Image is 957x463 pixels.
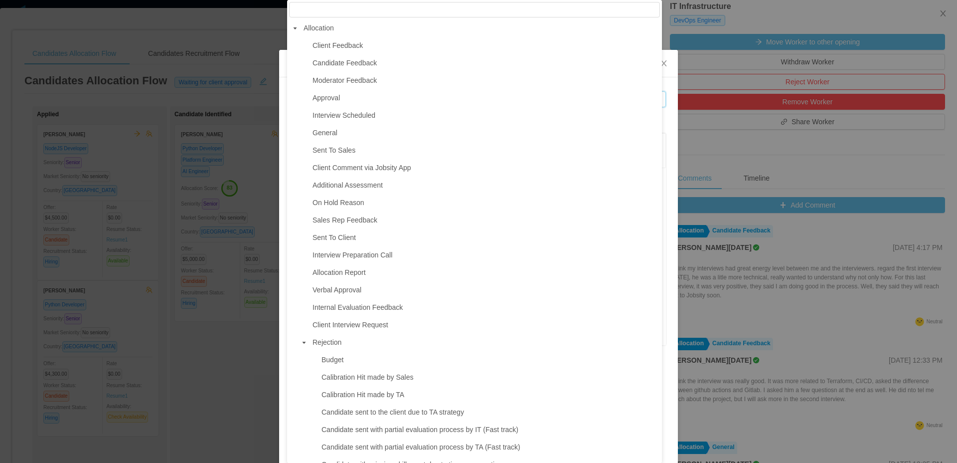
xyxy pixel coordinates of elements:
span: Candidate sent with partial evaluation process by IT (Fast track) [321,426,518,434]
span: Candidate sent with partial evaluation process by TA (Fast track) [321,443,520,451]
span: Sent To Client [313,233,356,241]
span: Budget [321,356,343,364]
span: Sales Rep Feedback [313,216,377,224]
span: Candidate sent to the client due to TA strategy [319,406,660,419]
span: Internal Evaluation Feedback [310,301,660,314]
span: Internal Evaluation Feedback [313,303,403,311]
span: Calibration Hit made by Sales [319,371,660,384]
span: Candidate sent with partial evaluation process by IT (Fast track) [319,423,660,437]
span: Client Comment via Jobsity App [313,164,411,172]
span: Interview Scheduled [310,109,660,122]
span: Allocation Report [310,266,660,279]
span: Candidate sent with partial evaluation process by TA (Fast track) [319,441,660,454]
span: Calibration Hit made by TA [319,388,660,402]
input: filter select [289,2,660,17]
i: icon: caret-down [293,26,298,31]
span: Candidate sent to the client due to TA strategy [321,408,464,416]
i: icon: caret-down [302,340,307,345]
span: Interview Preparation Call [313,251,392,259]
span: Rejection [310,336,660,349]
span: Sent To Sales [310,144,660,157]
span: Rejection [313,338,341,346]
span: Allocation [304,24,334,32]
span: On Hold Reason [313,199,364,207]
i: icon: close [660,59,668,67]
span: Calibration Hit made by Sales [321,373,413,381]
span: Verbal Approval [310,283,660,297]
span: Interview Preparation Call [310,248,660,262]
span: Verbal Approval [313,286,361,294]
span: Client Feedback [313,41,363,49]
span: Client Feedback [310,39,660,52]
span: Sent To Client [310,231,660,244]
span: General [310,126,660,140]
span: Candidate Feedback [310,56,660,70]
span: Allocation [301,21,660,35]
span: Allocation Report [313,268,366,276]
span: General [313,129,337,137]
span: Sales Rep Feedback [310,214,660,227]
span: Moderator Feedback [313,76,377,84]
span: Interview Scheduled [313,111,375,119]
span: Calibration Hit made by TA [321,391,404,399]
span: Sent To Sales [313,146,355,154]
span: Moderator Feedback [310,74,660,87]
span: On Hold Reason [310,196,660,210]
span: Client Interview Request [313,321,388,329]
span: Additional Assessment [310,179,660,192]
span: Approval [310,91,660,105]
span: Budget [319,353,660,367]
button: Close [650,50,678,78]
span: Additional Assessment [313,181,383,189]
span: Candidate Feedback [313,59,377,67]
span: Client Interview Request [310,318,660,332]
span: Approval [313,94,340,102]
span: Client Comment via Jobsity App [310,161,660,175]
